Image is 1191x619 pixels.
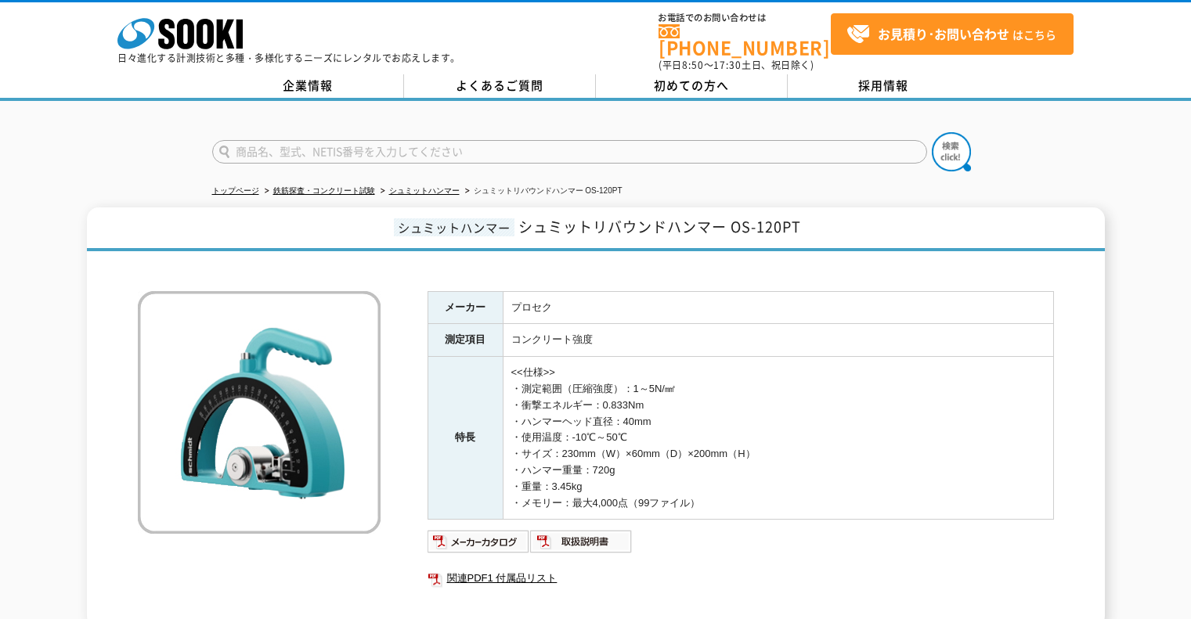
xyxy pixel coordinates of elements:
a: 関連PDF1 付属品リスト [428,568,1054,588]
strong: お見積り･お問い合わせ [878,24,1009,43]
p: 日々進化する計測技術と多種・多様化するニーズにレンタルでお応えします。 [117,53,460,63]
a: よくあるご質問 [404,74,596,98]
a: [PHONE_NUMBER] [659,24,831,56]
td: プロセク [503,291,1053,324]
span: 8:50 [682,58,704,72]
span: お電話でのお問い合わせは [659,13,831,23]
a: お見積り･お問い合わせはこちら [831,13,1074,55]
a: シュミットハンマー [389,186,460,195]
img: シュミットリバウンドハンマー OS-120PT [138,291,381,534]
a: 企業情報 [212,74,404,98]
th: 測定項目 [428,324,503,357]
td: コンクリート強度 [503,324,1053,357]
th: 特長 [428,357,503,520]
span: 17:30 [713,58,742,72]
a: 取扱説明書 [530,540,633,552]
a: メーカーカタログ [428,540,530,552]
th: メーカー [428,291,503,324]
span: (平日 ～ 土日、祝日除く) [659,58,814,72]
img: 取扱説明書 [530,529,633,554]
span: はこちら [846,23,1056,46]
a: トップページ [212,186,259,195]
span: シュミットリバウンドハンマー OS-120PT [518,216,801,237]
span: 初めての方へ [654,77,729,94]
td: <<仕様>> ・測定範囲（圧縮強度）：1～5N/㎟ ・衝撃エネルギー：0.833Nm ・ハンマーヘッド直径：40mm ・使用温度：-10℃～50℃ ・サイズ：230mm（W）×60mm（D）×2... [503,357,1053,520]
img: メーカーカタログ [428,529,530,554]
a: 鉄筋探査・コンクリート試験 [273,186,375,195]
img: btn_search.png [932,132,971,171]
span: シュミットハンマー [394,218,514,236]
li: シュミットリバウンドハンマー OS-120PT [462,183,623,200]
a: 採用情報 [788,74,980,98]
a: 初めての方へ [596,74,788,98]
input: 商品名、型式、NETIS番号を入力してください [212,140,927,164]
